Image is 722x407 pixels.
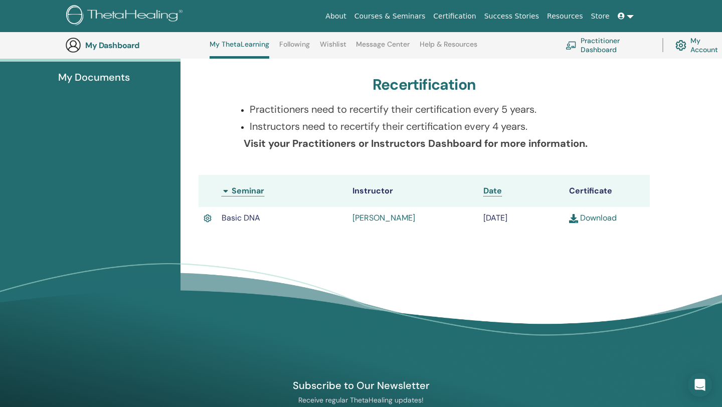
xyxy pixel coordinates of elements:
a: Wishlist [320,40,346,56]
img: cog.svg [675,38,686,53]
th: Instructor [347,175,478,207]
a: About [321,7,350,26]
a: Date [483,185,502,196]
a: Courses & Seminars [350,7,430,26]
span: Date [483,185,502,196]
img: logo.png [66,5,186,28]
a: My ThetaLearning [210,40,269,59]
h4: Subscribe to Our Newsletter [245,379,477,392]
a: Practitioner Dashboard [566,34,650,56]
img: download.svg [569,214,578,223]
a: Message Center [356,40,410,56]
a: Resources [543,7,587,26]
img: generic-user-icon.jpg [65,37,81,53]
a: Success Stories [480,7,543,26]
a: Certification [429,7,480,26]
img: chalkboard-teacher.svg [566,41,577,49]
img: Active Certificate [204,213,212,224]
p: Instructors need to recertify their certification every 4 years. [250,119,611,134]
a: Following [279,40,310,56]
h3: Recertification [373,76,476,94]
b: Visit your Practitioners or Instructors Dashboard for more information. [244,137,588,150]
span: Basic DNA [222,213,260,223]
span: My Documents [58,70,130,85]
a: Store [587,7,614,26]
p: Practitioners need to recertify their certification every 5 years. [250,102,611,117]
td: [DATE] [478,207,564,229]
a: Download [569,213,617,223]
a: Help & Resources [420,40,477,56]
th: Certificate [564,175,650,207]
h3: My Dashboard [85,41,186,50]
a: [PERSON_NAME] [352,213,415,223]
p: Receive regular ThetaHealing updates! [245,395,477,404]
div: Open Intercom Messenger [688,373,712,397]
